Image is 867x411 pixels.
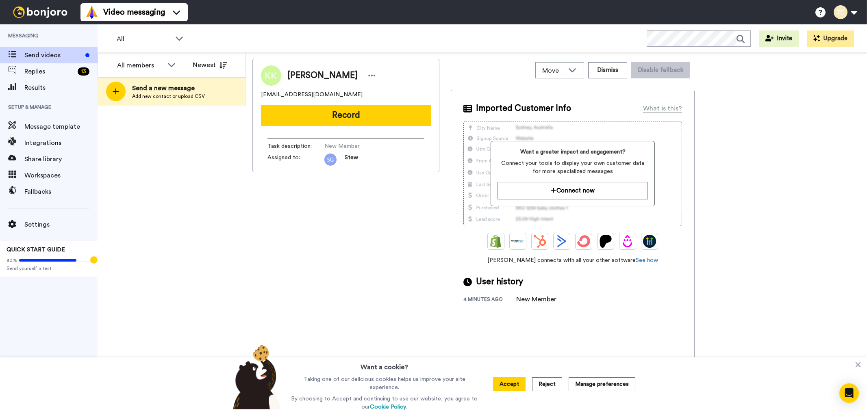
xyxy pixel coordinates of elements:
[24,50,82,60] span: Send videos
[187,57,233,73] button: Newest
[532,377,562,391] button: Reject
[476,276,523,288] span: User history
[476,102,571,115] span: Imported Customer Info
[839,383,859,403] div: Open Intercom Messenger
[24,171,98,180] span: Workspaces
[78,67,89,76] div: 13
[90,256,98,264] div: Tooltip anchor
[498,182,648,199] button: Connect now
[361,357,408,372] h3: Want a cookie?
[24,122,98,132] span: Message template
[345,154,358,166] span: Stew
[493,377,526,391] button: Accept
[542,66,564,76] span: Move
[516,294,557,304] div: New Member
[267,154,324,166] span: Assigned to:
[7,265,91,272] span: Send yourself a test
[24,154,98,164] span: Share library
[643,104,682,113] div: What is this?
[759,30,799,47] button: Invite
[103,6,165,18] span: Video messaging
[498,159,648,175] span: Connect your tools to display your own customer data for more specialized messages
[807,30,854,47] button: Upgrade
[588,62,627,78] button: Dismiss
[324,154,337,166] img: 82d77515-61d0-430a-a333-5535a56e8b0c.png
[24,220,98,229] span: Settings
[24,83,98,93] span: Results
[370,404,406,410] a: Cookie Policy
[533,235,546,248] img: Hubspot
[117,34,171,44] span: All
[463,256,682,264] span: [PERSON_NAME] connects with all your other software
[463,296,516,304] div: 4 minutes ago
[289,375,480,392] p: Taking one of our delicious cookies helps us improve your site experience.
[643,235,656,248] img: GoHighLevel
[261,91,363,99] span: [EMAIL_ADDRESS][DOMAIN_NAME]
[24,138,98,148] span: Integrations
[85,6,98,19] img: vm-color.svg
[287,69,358,82] span: [PERSON_NAME]
[7,257,17,264] span: 80%
[7,247,65,253] span: QUICK START GUIDE
[324,142,402,150] span: New Member
[261,105,431,126] button: Record
[132,83,205,93] span: Send a new message
[117,61,163,70] div: All members
[10,6,71,18] img: bj-logo-header-white.svg
[631,62,690,78] button: Disable fallback
[621,235,634,248] img: Drip
[511,235,524,248] img: Ontraport
[226,344,286,409] img: bear-with-cookie.png
[289,395,480,411] p: By choosing to Accept and continuing to use our website, you agree to our .
[498,148,648,156] span: Want a greater impact and engagement?
[24,67,74,76] span: Replies
[636,257,658,263] a: See how
[24,187,98,197] span: Fallbacks
[267,142,324,150] span: Task description :
[132,93,205,100] span: Add new contact or upload CSV
[577,235,590,248] img: ConvertKit
[555,235,568,248] img: ActiveCampaign
[599,235,612,248] img: Patreon
[261,65,281,86] img: Image of Kaan Kural
[569,377,635,391] button: Manage preferences
[489,235,502,248] img: Shopify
